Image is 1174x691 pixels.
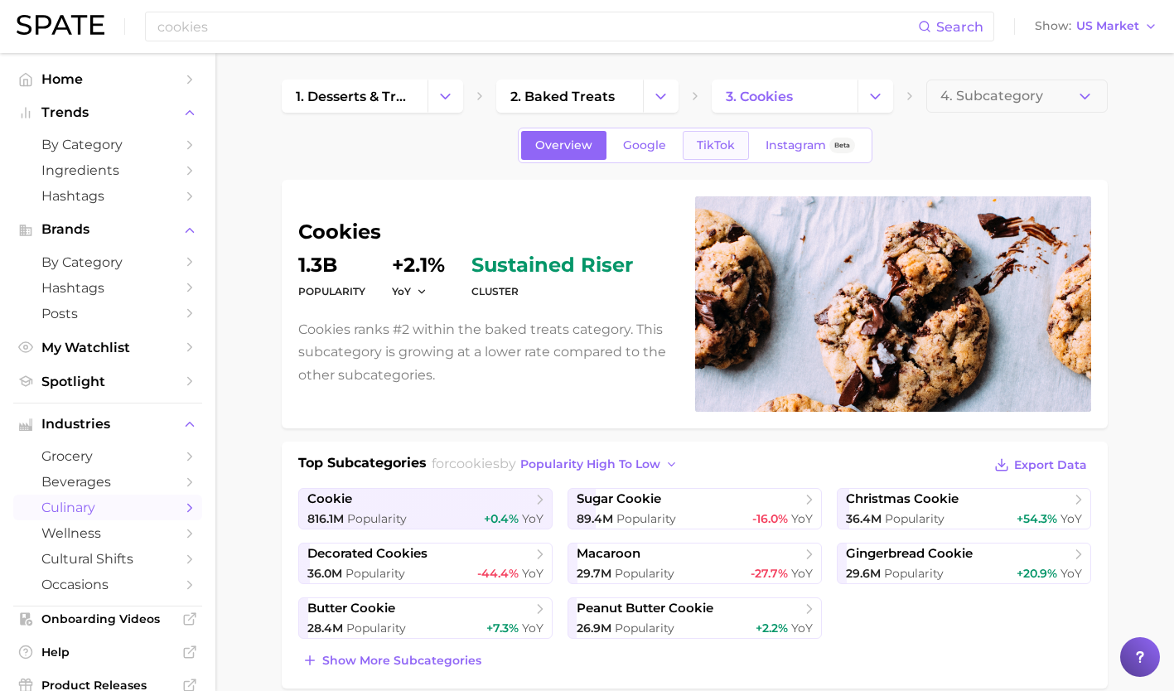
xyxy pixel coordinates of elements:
span: gingerbread cookie [846,546,973,562]
button: YoY [392,284,428,298]
span: Popularity [885,511,945,526]
span: +0.4% [484,511,519,526]
button: Show more subcategories [298,649,486,672]
span: My Watchlist [41,340,174,355]
button: Industries [13,412,202,437]
a: TikTok [683,131,749,160]
span: Export Data [1014,458,1087,472]
span: christmas cookie [846,491,959,507]
button: Change Category [643,80,679,113]
span: 3. cookies [726,89,793,104]
span: Beta [834,138,850,152]
span: YoY [791,511,813,526]
span: 28.4m [307,621,343,635]
dd: 1.3b [298,255,365,275]
h1: cookies [298,222,675,242]
h1: Top Subcategories [298,453,427,478]
span: YoY [522,621,544,635]
button: popularity high to low [516,453,683,476]
button: Brands [13,217,202,242]
span: 36.0m [307,566,342,581]
span: wellness [41,525,174,541]
span: YoY [392,284,411,298]
span: +2.2% [756,621,788,635]
span: Popularity [616,511,676,526]
a: My Watchlist [13,335,202,360]
a: by Category [13,132,202,157]
span: cookie [307,491,352,507]
span: YoY [522,566,544,581]
span: for by [432,456,683,471]
span: Popularity [615,566,674,581]
a: 3. cookies [712,80,858,113]
span: by Category [41,254,174,270]
input: Search here for a brand, industry, or ingredient [156,12,918,41]
a: Onboarding Videos [13,606,202,631]
a: gingerbread cookie29.6m Popularity+20.9% YoY [837,543,1091,584]
a: 2. baked treats [496,80,642,113]
span: 26.9m [577,621,611,635]
span: decorated cookies [307,546,428,562]
span: Popularity [347,511,407,526]
span: 2. baked treats [510,89,615,104]
button: Trends [13,100,202,125]
p: Cookies ranks #2 within the baked treats category. This subcategory is growing at a lower rate co... [298,318,675,386]
a: by Category [13,249,202,275]
span: YoY [791,566,813,581]
button: ShowUS Market [1031,16,1162,37]
span: Hashtags [41,280,174,296]
button: Change Category [428,80,463,113]
a: culinary [13,495,202,520]
span: grocery [41,448,174,464]
span: Popularity [346,621,406,635]
span: Help [41,645,174,660]
span: 36.4m [846,511,882,526]
span: Popularity [884,566,944,581]
span: 4. Subcategory [940,89,1043,104]
span: +54.3% [1017,511,1057,526]
span: 816.1m [307,511,344,526]
a: Hashtags [13,183,202,209]
a: sugar cookie89.4m Popularity-16.0% YoY [568,488,822,529]
span: Ingredients [41,162,174,178]
dt: Popularity [298,282,365,302]
span: Search [936,19,983,35]
span: 29.7m [577,566,611,581]
span: Popularity [345,566,405,581]
a: Spotlight [13,369,202,394]
span: beverages [41,474,174,490]
span: +20.9% [1017,566,1057,581]
span: butter cookie [307,601,395,616]
a: christmas cookie36.4m Popularity+54.3% YoY [837,488,1091,529]
span: 1. desserts & treats [296,89,413,104]
span: sugar cookie [577,491,661,507]
button: Export Data [990,453,1091,476]
span: culinary [41,500,174,515]
a: wellness [13,520,202,546]
a: Help [13,640,202,664]
a: InstagramBeta [751,131,869,160]
span: Brands [41,222,174,237]
span: Posts [41,306,174,321]
span: Popularity [615,621,674,635]
a: Posts [13,301,202,326]
span: Industries [41,417,174,432]
span: -16.0% [752,511,788,526]
a: occasions [13,572,202,597]
span: Overview [535,138,592,152]
button: Change Category [858,80,893,113]
span: +7.3% [486,621,519,635]
a: Overview [521,131,606,160]
button: 4. Subcategory [926,80,1108,113]
a: Ingredients [13,157,202,183]
dd: +2.1% [392,255,445,275]
a: Hashtags [13,275,202,301]
span: Google [623,138,666,152]
a: cultural shifts [13,546,202,572]
span: YoY [791,621,813,635]
span: US Market [1076,22,1139,31]
span: YoY [1060,566,1082,581]
span: occasions [41,577,174,592]
span: macaroon [577,546,640,562]
span: Onboarding Videos [41,611,174,626]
